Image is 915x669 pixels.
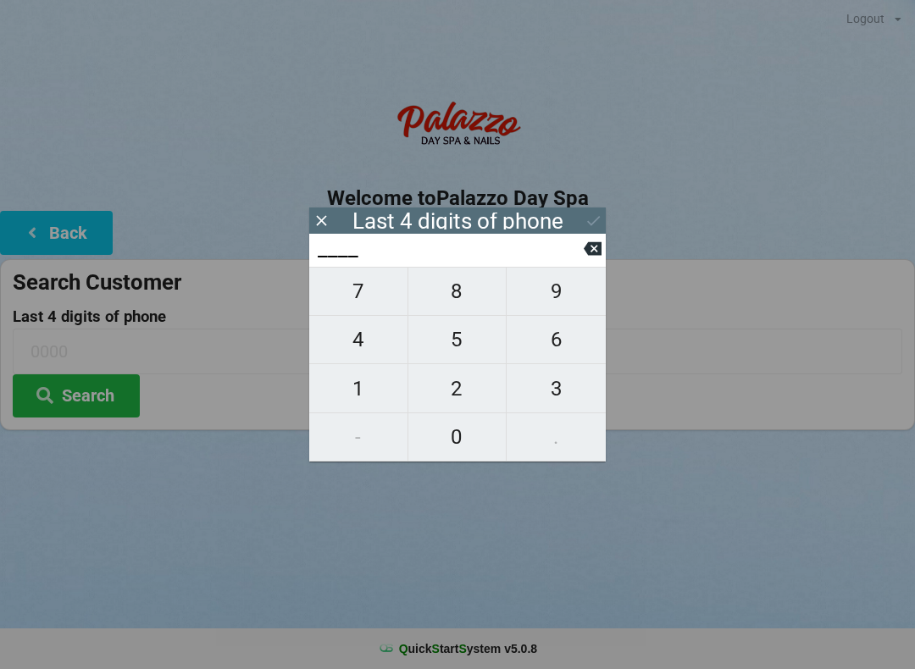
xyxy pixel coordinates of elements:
button: 6 [507,316,606,364]
span: 3 [507,371,606,406]
span: 9 [507,274,606,309]
button: 9 [507,267,606,316]
button: 7 [309,267,408,316]
div: Last 4 digits of phone [352,213,563,229]
button: 5 [408,316,507,364]
button: 0 [408,413,507,462]
span: 8 [408,274,507,309]
span: 7 [309,274,408,309]
button: 3 [507,364,606,412]
span: 0 [408,419,507,455]
button: 4 [309,316,408,364]
button: 8 [408,267,507,316]
span: 1 [309,371,408,406]
button: 1 [309,364,408,412]
span: 5 [408,322,507,357]
button: 2 [408,364,507,412]
span: 6 [507,322,606,357]
span: 4 [309,322,408,357]
span: 2 [408,371,507,406]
